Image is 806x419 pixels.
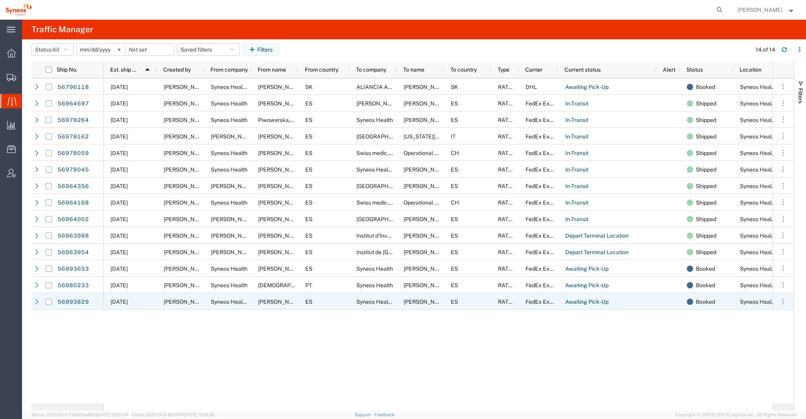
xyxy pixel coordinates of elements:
span: RATED [498,233,516,239]
span: Eugenio Sanchez [404,282,448,288]
span: Eduardo Castañeda [211,249,256,255]
span: Santa Maria della Misericordia Hospital [356,133,502,140]
span: Raquel Ramirez Garcia [738,6,782,14]
a: 56978264 [57,114,89,127]
span: Syneos Health [211,166,247,173]
span: Eduardo Castaneda [164,133,208,140]
span: ES [451,100,458,107]
span: ES [305,150,312,156]
span: Syneos Health [356,282,393,288]
span: FedEx Express [526,249,563,255]
span: Syneos Health Clinical Spain [356,166,470,173]
a: 56980233 [57,279,89,292]
a: In-Transit [565,98,589,110]
span: Kristi Gilbaugh [258,84,303,90]
span: From company [210,66,248,73]
span: Eduardo Castaneda [258,133,303,140]
span: 09/30/2025 [111,150,128,156]
span: RATED [498,199,516,206]
span: Syneos Health [211,100,247,107]
span: Diego Fernandez Castroagudin [258,150,303,156]
span: RATED [498,100,516,107]
span: Syneos Health Slovakia SRO [211,84,317,90]
span: Location [740,66,762,73]
span: RATED [498,150,516,156]
a: 56978059 [57,147,89,160]
input: Not set [125,44,174,55]
span: FedEx Express [526,183,563,189]
span: Booked [696,293,715,310]
a: 56964697 [57,98,89,110]
span: FedEx Express [526,100,563,107]
span: ES [451,299,458,305]
span: FedEx Express [526,266,563,272]
span: RATED [498,282,516,288]
span: Diego Fernandez Castroagudin [258,199,303,206]
a: In-Transit [565,164,589,176]
span: Shipped [696,128,716,145]
span: To name [403,66,424,73]
span: ES [305,266,312,272]
span: ES [451,233,458,239]
span: CH [451,150,459,156]
span: Bianca Suriol Galimany [258,166,303,173]
span: Syneos Health Commercial Spain [211,299,337,305]
span: 09/30/2025 [111,166,128,173]
span: Shipped [696,211,716,227]
span: From country [305,66,338,73]
span: Eduardo Castaneda [258,233,303,239]
span: Raquel Ramirez Garcia [164,299,208,305]
span: Eugenio Sanchez [404,117,448,123]
span: RATED [498,117,516,123]
a: 56964356 [57,180,89,193]
a: In-Transit [565,114,589,127]
a: Awaiting Pick-Up [565,279,609,292]
span: 09/30/2025 [111,216,128,222]
span: Eduardo Castañeda [211,216,256,222]
a: Awaiting Pick-Up [565,296,609,308]
span: FedEx Express [526,299,563,305]
span: Alert [663,66,675,73]
span: Diego Fernandez Castroagudin [164,199,208,206]
span: Booked [696,79,715,95]
span: Ana Aguilera [404,249,448,255]
span: Jorge Galán [404,299,448,305]
span: Eduardo Castaneda [258,249,303,255]
a: In-Transit [565,197,589,209]
span: Eduardo Castañeda [211,183,256,189]
span: Client: 2025.20.0-8b113f4 [132,412,214,417]
span: SK [451,84,458,90]
span: ES [305,233,312,239]
span: ES [305,100,312,107]
a: Awaiting Pick-Up [565,81,609,94]
span: Diego Fernandez Castroagudin [164,150,208,156]
a: Awaiting Pick-Up [565,263,609,275]
span: ES [451,117,458,123]
span: Eugenio Sanchez [164,117,208,123]
span: Shipped [696,112,716,128]
a: Depart Terminal Location [565,230,629,242]
span: Institut d'Investigació Biomèdica de Girona Dr. Josep Trueta (IDIBGI) [356,233,529,239]
span: FedEx Express [526,133,563,140]
span: Institut de Recerca Sant Pau - Centre CERCA [356,249,459,255]
span: ES [451,282,458,288]
span: Syneos Health [356,117,393,123]
span: Hospital Universitario Ramón y Cajal [356,183,457,189]
span: Shipped [696,244,716,260]
a: 56796118 [57,81,89,94]
span: Syneos Health [211,199,247,206]
button: Filters [243,43,280,56]
span: From name [258,66,286,73]
span: Eduardo Castaneda [164,249,208,255]
span: Copyright © [DATE]-[DATE] Agistix Inc., All Rights Reserved [675,412,797,418]
span: Ricardo Sanchez Gomez [164,100,255,107]
span: SK [305,84,313,90]
span: Ship No. [57,66,77,73]
span: Carrier [525,66,542,73]
span: FedEx Express [526,282,563,288]
a: In-Transit [565,213,589,226]
span: RATED [498,249,516,255]
span: 09/30/2025 [111,183,128,189]
h4: Traffic Manager [31,20,93,39]
img: logo [6,4,32,16]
